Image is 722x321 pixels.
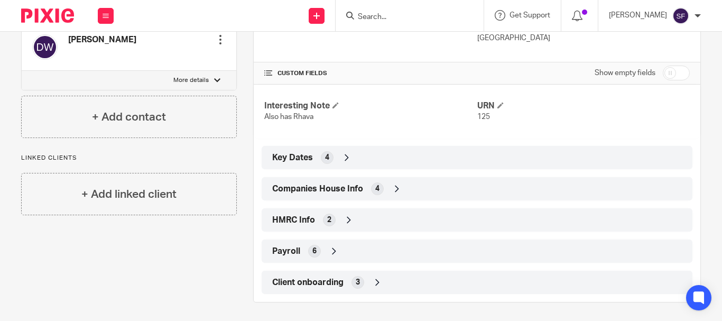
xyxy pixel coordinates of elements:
[92,109,166,125] h4: + Add contact
[357,13,452,22] input: Search
[477,100,690,112] h4: URN
[272,215,315,226] span: HMRC Info
[264,69,477,78] h4: CUSTOM FIELDS
[272,277,344,288] span: Client onboarding
[173,76,209,85] p: More details
[68,34,136,45] h4: [PERSON_NAME]
[477,113,490,121] span: 125
[477,33,690,43] p: [GEOGRAPHIC_DATA]
[272,152,313,163] span: Key Dates
[272,246,300,257] span: Payroll
[272,184,363,195] span: Companies House Info
[672,7,689,24] img: svg%3E
[264,113,313,121] span: Also has Rhava
[375,184,379,194] span: 4
[32,34,58,60] img: svg%3E
[21,8,74,23] img: Pixie
[312,246,317,256] span: 6
[21,154,237,162] p: Linked clients
[325,152,329,163] span: 4
[81,186,177,203] h4: + Add linked client
[609,10,667,21] p: [PERSON_NAME]
[595,68,655,78] label: Show empty fields
[327,215,331,225] span: 2
[510,12,550,19] span: Get Support
[356,277,360,288] span: 3
[264,100,477,112] h4: Interesting Note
